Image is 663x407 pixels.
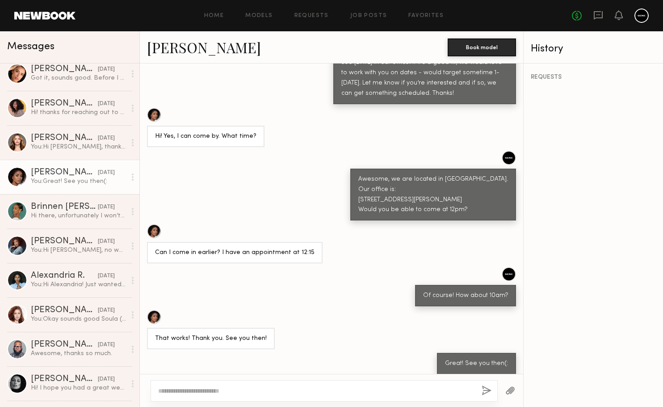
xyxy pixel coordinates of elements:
div: That works! Thank you. See you then! [155,334,267,344]
div: You: Hi [PERSON_NAME], no worries at all! 100% understandable! Thank you for your time (: [31,246,126,254]
div: [DATE] [98,65,115,74]
a: Favorites [408,13,444,19]
div: Hi! thanks for reaching out to me! what are the details of the job? Rate, usage, brand etc thanks... [31,108,126,117]
div: [PERSON_NAME] [31,237,98,246]
div: Of course! How about 10am? [423,291,508,301]
div: [PERSON_NAME] [31,134,98,143]
div: [DATE] [98,203,115,212]
div: Can I come in earlier? I have an appointment at 12:15 [155,248,315,258]
a: Requests [294,13,329,19]
a: Book model [448,43,516,51]
div: You: Hi [PERSON_NAME], thanks for your response! We're LA based (: [31,143,126,151]
div: [PERSON_NAME] [31,99,98,108]
a: Job Posts [350,13,387,19]
div: Hi! I hope you had a great weekend. Are you currently casting Curve models for upcoming shoots? W... [31,384,126,392]
div: Got it, sounds good. Before I️ move forward with scheduling the casting could I️ please learn a b... [31,74,126,82]
div: REQUESTS [531,74,656,81]
div: [DATE] [98,272,115,280]
span: Messages [7,42,55,52]
div: [DATE] [98,306,115,315]
div: Alexandria R. [31,271,98,280]
div: Hi there, unfortunately I won’t be able to make it out that way for the casting. Due to my transp... [31,212,126,220]
div: [DATE] [98,341,115,349]
div: You: Okay sounds good Soula (: Thank you! [31,315,126,323]
a: Models [245,13,273,19]
div: [PERSON_NAME] [31,340,98,349]
div: [PERSON_NAME] [31,65,98,74]
div: [DATE] [98,100,115,108]
div: Hi! Yes, I can come by. What time? [155,131,256,142]
div: [DATE] [98,237,115,246]
button: Book model [448,38,516,56]
div: [PERSON_NAME] [31,375,98,384]
div: [DATE] [98,134,115,143]
div: Great! See you then(: [445,359,508,369]
div: [PERSON_NAME] [31,306,98,315]
a: Home [204,13,224,19]
a: [PERSON_NAME] [147,38,261,57]
div: Awesome, we are located in [GEOGRAPHIC_DATA]. Our office is: [STREET_ADDRESS][PERSON_NAME] Would ... [358,174,508,216]
div: Brinnen [PERSON_NAME] [31,203,98,212]
div: You: Great! See you then(: [31,177,126,186]
div: Awesome, thanks so much. [31,349,126,358]
div: [DATE] [98,375,115,384]
div: [DATE] [98,169,115,177]
div: History [531,44,656,54]
div: [PERSON_NAME] [31,168,98,177]
div: You: Hi Alexandria! Just wanted to check in to see if you were coming in [DATE], since our team i... [31,280,126,289]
